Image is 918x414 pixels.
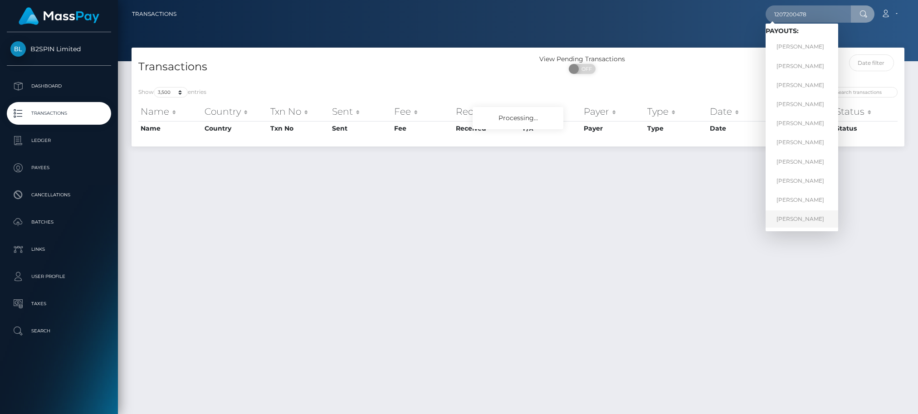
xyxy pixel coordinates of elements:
[10,161,107,175] p: Payees
[154,87,188,97] select: Showentries
[10,215,107,229] p: Batches
[833,102,898,121] th: Status
[10,270,107,283] p: User Profile
[832,87,898,97] input: Search transactions
[10,243,107,256] p: Links
[202,121,268,136] th: Country
[574,64,596,74] span: OFF
[10,41,26,57] img: B2SPIN Limited
[7,156,111,179] a: Payees
[7,265,111,288] a: User Profile
[766,172,838,189] a: [PERSON_NAME]
[10,188,107,202] p: Cancellations
[7,238,111,261] a: Links
[521,102,582,121] th: F/X
[268,121,329,136] th: Txn No
[454,102,520,121] th: Received
[473,107,563,129] div: Processing...
[202,102,268,121] th: Country
[766,27,838,35] h6: Payouts:
[766,77,838,93] a: [PERSON_NAME]
[19,7,99,25] img: MassPay Logo
[7,75,111,97] a: Dashboard
[833,121,898,136] th: Status
[766,115,838,132] a: [PERSON_NAME]
[766,191,838,208] a: [PERSON_NAME]
[518,54,647,64] div: View Pending Transactions
[708,102,770,121] th: Date
[766,153,838,170] a: [PERSON_NAME]
[330,102,392,121] th: Sent
[392,102,454,121] th: Fee
[7,292,111,315] a: Taxes
[581,121,645,136] th: Payer
[10,297,107,311] p: Taxes
[766,210,838,227] a: [PERSON_NAME]
[138,102,202,121] th: Name
[7,320,111,342] a: Search
[132,5,176,24] a: Transactions
[10,79,107,93] p: Dashboard
[10,324,107,338] p: Search
[138,121,202,136] th: Name
[7,184,111,206] a: Cancellations
[138,59,511,75] h4: Transactions
[7,45,111,53] span: B2SPIN Limited
[138,87,206,97] label: Show entries
[645,121,708,136] th: Type
[392,121,454,136] th: Fee
[7,211,111,234] a: Batches
[645,102,708,121] th: Type
[849,54,894,71] input: Date filter
[766,58,838,74] a: [PERSON_NAME]
[330,121,392,136] th: Sent
[766,39,838,55] a: [PERSON_NAME]
[766,96,838,112] a: [PERSON_NAME]
[708,121,770,136] th: Date
[454,121,520,136] th: Received
[7,102,111,125] a: Transactions
[766,134,838,151] a: [PERSON_NAME]
[268,102,329,121] th: Txn No
[581,102,645,121] th: Payer
[10,107,107,120] p: Transactions
[766,5,851,23] input: Search...
[10,134,107,147] p: Ledger
[7,129,111,152] a: Ledger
